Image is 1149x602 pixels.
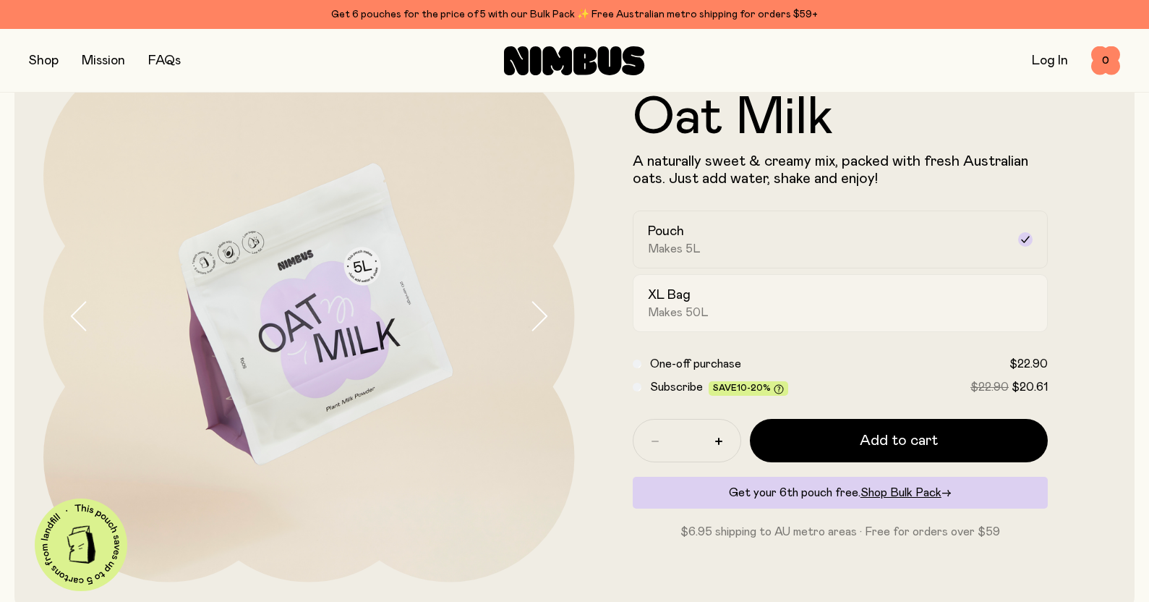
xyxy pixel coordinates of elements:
span: $22.90 [970,381,1009,393]
span: Shop Bulk Pack [860,487,941,499]
span: 10-20% [737,383,771,392]
span: Subscribe [650,381,703,393]
div: Get your 6th pouch free. [633,477,1048,509]
p: A naturally sweet & creamy mix, packed with fresh Australian oats. Just add water, shake and enjoy! [633,153,1048,187]
h2: XL Bag [648,287,691,304]
p: $6.95 shipping to AU metro areas · Free for orders over $59 [633,523,1048,540]
span: $22.90 [1009,358,1048,370]
span: Makes 50L [648,305,709,320]
a: FAQs [148,54,181,67]
h1: Oat Milk [633,92,1048,144]
a: Shop Bulk Pack→ [860,487,952,499]
button: Add to cart [750,419,1048,462]
button: 0 [1091,46,1120,75]
span: Add to cart [860,431,938,451]
span: Save [713,383,784,394]
span: Makes 5L [648,242,701,256]
span: One-off purchase [650,358,741,370]
h2: Pouch [648,223,684,240]
a: Mission [82,54,125,67]
span: $20.61 [1012,381,1048,393]
a: Log In [1032,54,1068,67]
div: Get 6 pouches for the price of 5 with our Bulk Pack ✨ Free Australian metro shipping for orders $59+ [29,6,1120,23]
